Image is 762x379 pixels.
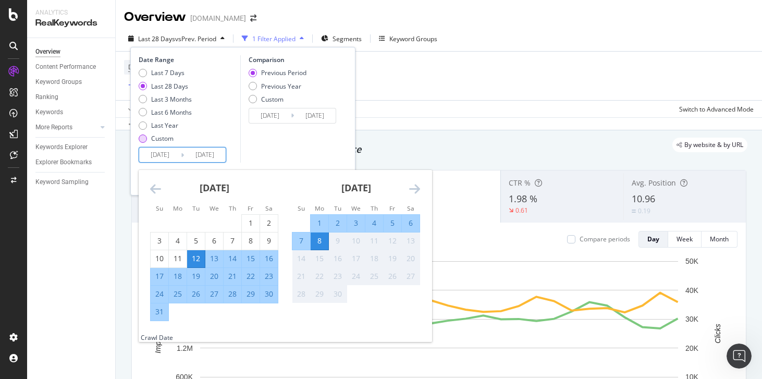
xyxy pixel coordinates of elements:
small: Fr [389,204,395,212]
td: Choose Tuesday, August 5, 2025 as your check-in date. It’s available. [187,232,205,250]
div: 11 [365,236,383,246]
td: Not available. Tuesday, September 9, 2025 [329,232,347,250]
td: Not available. Monday, September 29, 2025 [311,285,329,303]
div: 2 [329,218,347,228]
div: 1 Filter Applied [252,34,296,43]
div: 30 [260,289,278,299]
div: Last Year [139,121,192,130]
span: Avg. Position [632,178,676,188]
small: Th [371,204,378,212]
div: legacy label [672,138,747,152]
td: Selected as end date. Monday, September 8, 2025 [311,232,329,250]
div: 1 [311,218,328,228]
td: Choose Wednesday, August 6, 2025 as your check-in date. It’s available. [205,232,224,250]
span: Last 28 Days [138,34,175,43]
div: Last 3 Months [139,95,192,104]
div: 27 [205,289,223,299]
div: Last 3 Months [151,95,192,104]
td: Not available. Sunday, September 14, 2025 [292,250,311,267]
div: 7 [224,236,241,246]
td: Choose Thursday, August 7, 2025 as your check-in date. It’s available. [224,232,242,250]
input: Start Date [139,148,181,162]
div: 18 [169,271,187,282]
div: 22 [242,271,260,282]
td: Not available. Friday, September 26, 2025 [384,267,402,285]
div: 12 [384,236,401,246]
span: 10.96 [632,192,655,205]
text: Impressions [154,314,162,353]
div: 9 [329,236,347,246]
div: Move backward to switch to the previous month. [150,182,161,195]
text: 30K [685,315,699,323]
td: Selected. Friday, August 29, 2025 [242,285,260,303]
div: More Reports [35,122,72,133]
input: End Date [184,148,226,162]
div: 23 [329,271,347,282]
td: Not available. Monday, September 15, 2025 [311,250,329,267]
td: Selected. Thursday, August 21, 2025 [224,267,242,285]
a: Content Performance [35,62,108,72]
div: Content Performance [35,62,96,72]
div: Previous Year [261,82,301,91]
td: Not available. Thursday, September 18, 2025 [365,250,384,267]
span: 1.98 % [509,192,537,205]
div: 0.61 [515,206,528,215]
strong: [DATE] [200,181,229,194]
div: Keyword Sampling [35,177,89,188]
button: Day [638,231,668,248]
div: arrow-right-arrow-left [250,15,256,22]
div: 18 [365,253,383,264]
div: 3 [347,218,365,228]
button: Last 28 DaysvsPrev. Period [124,30,229,47]
td: Choose Friday, August 8, 2025 as your check-in date. It’s available. [242,232,260,250]
div: Month [710,235,729,243]
text: Clicks [714,324,722,343]
input: Start Date [249,108,291,123]
div: 8 [242,236,260,246]
div: 13 [402,236,420,246]
a: Keyword Groups [35,77,108,88]
div: 30 [329,289,347,299]
small: Sa [407,204,414,212]
span: Segments [333,34,362,43]
div: 4 [365,218,383,228]
span: By website & by URL [684,142,743,148]
div: 29 [242,289,260,299]
div: 15 [242,253,260,264]
div: Last 6 Months [151,108,192,117]
td: Selected. Friday, August 22, 2025 [242,267,260,285]
span: Device [128,63,148,71]
div: 13 [205,253,223,264]
div: Overview [35,46,60,57]
span: vs Prev. Period [175,34,216,43]
div: 4 [169,236,187,246]
div: 2 [260,218,278,228]
div: Date Range [139,55,238,64]
div: 28 [224,289,241,299]
td: Not available. Wednesday, September 17, 2025 [347,250,365,267]
button: Switch to Advanced Mode [675,101,754,117]
button: 1 Filter Applied [238,30,308,47]
a: Overview [35,46,108,57]
div: 23 [260,271,278,282]
div: Switch to Advanced Mode [679,105,754,114]
div: Keywords [35,107,63,118]
div: Previous Period [261,68,306,77]
text: 1.2M [177,344,193,352]
div: 19 [384,253,401,264]
td: Not available. Thursday, September 25, 2025 [365,267,384,285]
td: Selected. Monday, August 18, 2025 [169,267,187,285]
td: Selected. Saturday, August 16, 2025 [260,250,278,267]
td: Selected. Saturday, August 23, 2025 [260,267,278,285]
td: Not available. Tuesday, September 30, 2025 [329,285,347,303]
div: 19 [187,271,205,282]
button: Segments [317,30,366,47]
td: Selected. Wednesday, August 27, 2025 [205,285,224,303]
span: CTR % [509,178,531,188]
small: Mo [315,204,324,212]
div: Calendar [139,170,432,333]
div: Keywords Explorer [35,142,88,153]
td: Not available. Monday, September 22, 2025 [311,267,329,285]
div: 1 [242,218,260,228]
td: Not available. Saturday, September 27, 2025 [402,267,420,285]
